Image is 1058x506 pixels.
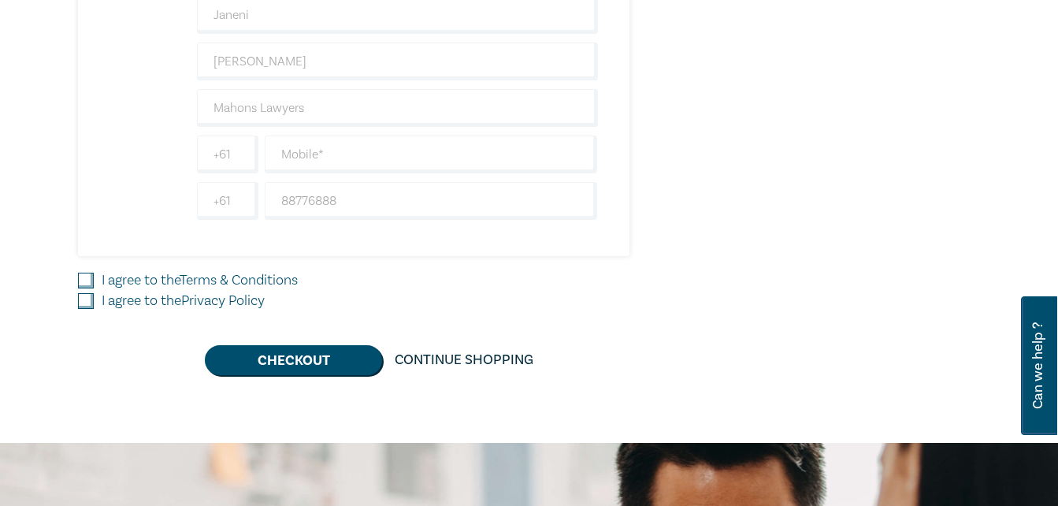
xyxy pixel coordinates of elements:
[181,292,265,310] a: Privacy Policy
[205,345,382,375] button: Checkout
[197,89,598,127] input: Company
[1030,306,1045,426] span: Can we help ?
[197,136,258,173] input: +61
[265,182,598,220] input: Phone
[102,291,265,311] label: I agree to the
[265,136,598,173] input: Mobile*
[102,270,298,291] label: I agree to the
[180,271,298,289] a: Terms & Conditions
[197,182,258,220] input: +61
[197,43,598,80] input: Last Name*
[382,345,546,375] a: Continue Shopping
